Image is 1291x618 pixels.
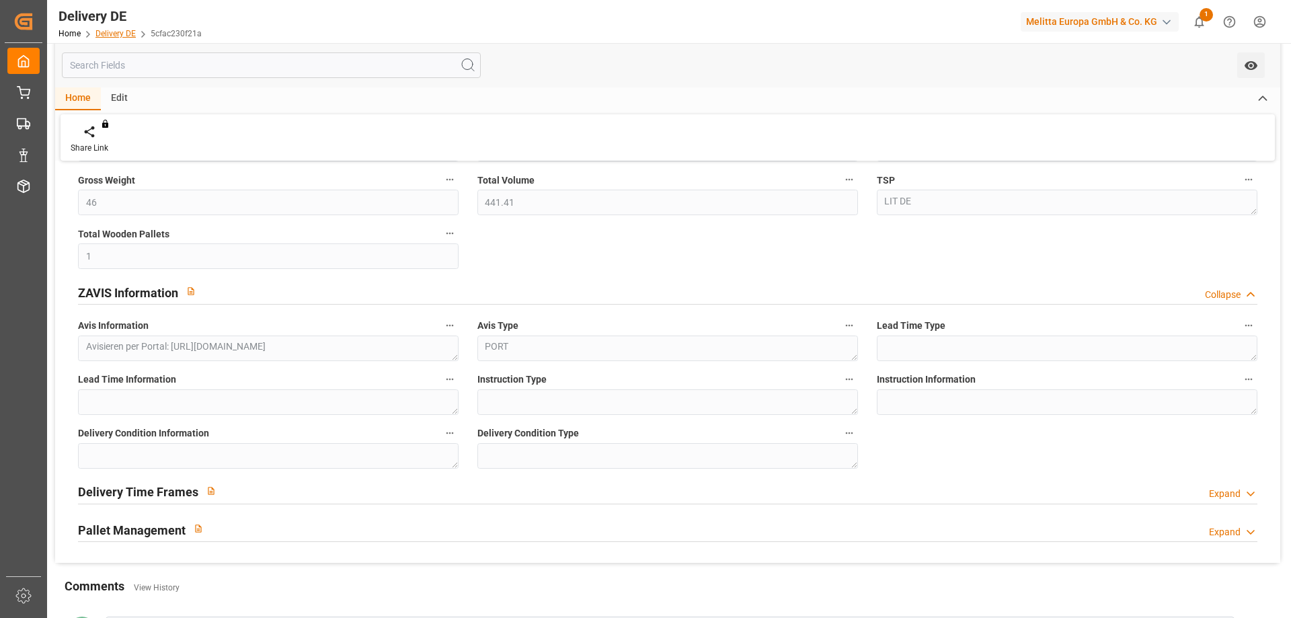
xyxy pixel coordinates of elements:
[477,336,858,361] textarea: PORT
[78,483,198,501] h2: Delivery Time Frames
[877,319,945,333] span: Lead Time Type
[78,426,209,440] span: Delivery Condition Information
[78,521,186,539] h2: Pallet Management
[1200,8,1213,22] span: 1
[78,227,169,241] span: Total Wooden Pallets
[58,29,81,38] a: Home
[840,424,858,442] button: Delivery Condition Type
[78,284,178,302] h2: ZAVIS Information
[441,317,459,334] button: Avis Information
[1021,9,1184,34] button: Melitta Europa GmbH & Co. KG
[134,583,180,592] a: View History
[441,424,459,442] button: Delivery Condition Information
[78,336,459,361] textarea: Avisieren per Portal: [URL][DOMAIN_NAME]
[1214,7,1245,37] button: Help Center
[58,6,202,26] div: Delivery DE
[477,373,547,387] span: Instruction Type
[877,373,976,387] span: Instruction Information
[1209,525,1241,539] div: Expand
[101,87,138,110] div: Edit
[55,87,101,110] div: Home
[441,171,459,188] button: Gross Weight
[477,426,579,440] span: Delivery Condition Type
[1184,7,1214,37] button: show 1 new notifications
[877,190,1257,215] textarea: LIT DE
[1021,12,1179,32] div: Melitta Europa GmbH & Co. KG
[78,319,149,333] span: Avis Information
[78,173,135,188] span: Gross Weight
[78,373,176,387] span: Lead Time Information
[1209,487,1241,501] div: Expand
[1240,317,1257,334] button: Lead Time Type
[877,173,895,188] span: TSP
[198,478,224,504] button: View description
[1205,288,1241,302] div: Collapse
[441,225,459,242] button: Total Wooden Pallets
[95,29,136,38] a: Delivery DE
[1237,52,1265,78] button: open menu
[840,317,858,334] button: Avis Type
[1240,171,1257,188] button: TSP
[840,171,858,188] button: Total Volume
[62,52,481,78] input: Search Fields
[477,173,535,188] span: Total Volume
[840,371,858,388] button: Instruction Type
[477,319,518,333] span: Avis Type
[178,278,204,304] button: View description
[441,371,459,388] button: Lead Time Information
[1240,371,1257,388] button: Instruction Information
[65,577,124,595] h2: Comments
